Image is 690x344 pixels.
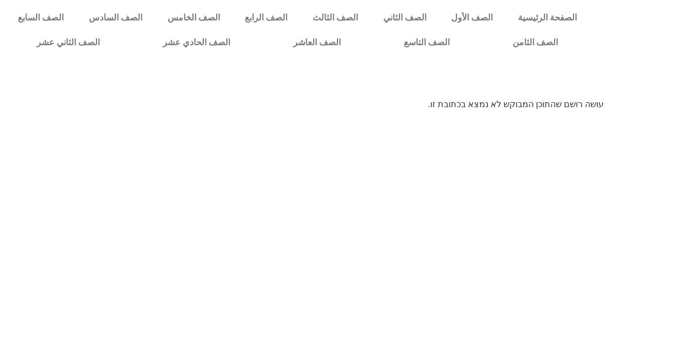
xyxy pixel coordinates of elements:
[439,5,506,30] a: الصف الأول
[86,98,604,111] p: עושה רושם שהתוכן המבוקש לא נמצא בכתובת זו.
[155,5,232,30] a: الصف الخامس
[232,5,300,30] a: الصف الرابع
[370,5,439,30] a: الصف الثاني
[506,5,590,30] a: الصفحة الرئيسية
[5,30,132,55] a: الصف الثاني عشر
[132,30,262,55] a: الصف الحادي عشر
[300,5,371,30] a: الصف الثالث
[262,30,372,55] a: الصف العاشر
[372,30,481,55] a: الصف التاسع
[77,5,155,30] a: الصف السادس
[5,5,77,30] a: الصف السابع
[481,30,590,55] a: الصف الثامن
